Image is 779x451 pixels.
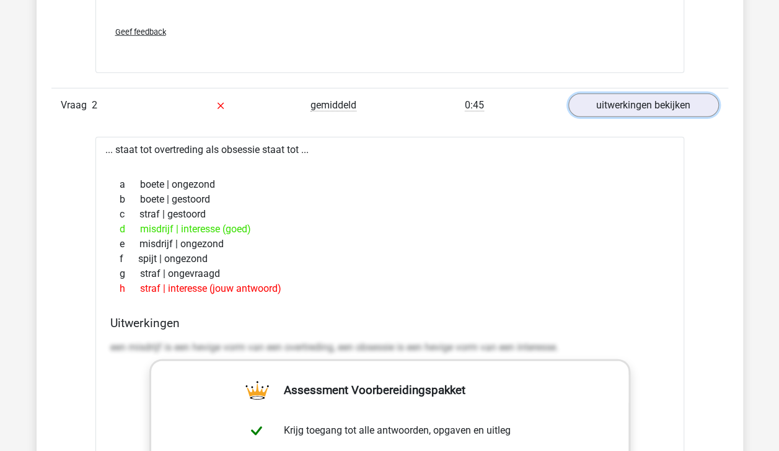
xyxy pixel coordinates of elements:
[110,340,669,355] p: een misdrijf is een hevige vorm van een overtreding, een obsessie is een hevige vorm van een inte...
[110,316,669,330] h4: Uitwerkingen
[120,177,140,192] span: a
[110,192,669,207] div: boete | gestoord
[92,99,97,111] span: 2
[110,266,669,281] div: straf | ongevraagd
[115,27,166,37] span: Geef feedback
[110,237,669,252] div: misdrijf | ongezond
[110,222,669,237] div: misdrijf | interesse (goed)
[568,94,719,117] a: uitwerkingen bekijken
[110,281,669,296] div: straf | interesse (jouw antwoord)
[120,252,138,266] span: f
[110,177,669,192] div: boete | ongezond
[120,266,140,281] span: g
[110,252,669,266] div: spijt | ongezond
[310,99,356,112] span: gemiddeld
[110,207,669,222] div: straf | gestoord
[120,222,140,237] span: d
[120,281,140,296] span: h
[61,98,92,113] span: Vraag
[120,192,140,207] span: b
[120,237,139,252] span: e
[465,99,484,112] span: 0:45
[120,207,139,222] span: c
